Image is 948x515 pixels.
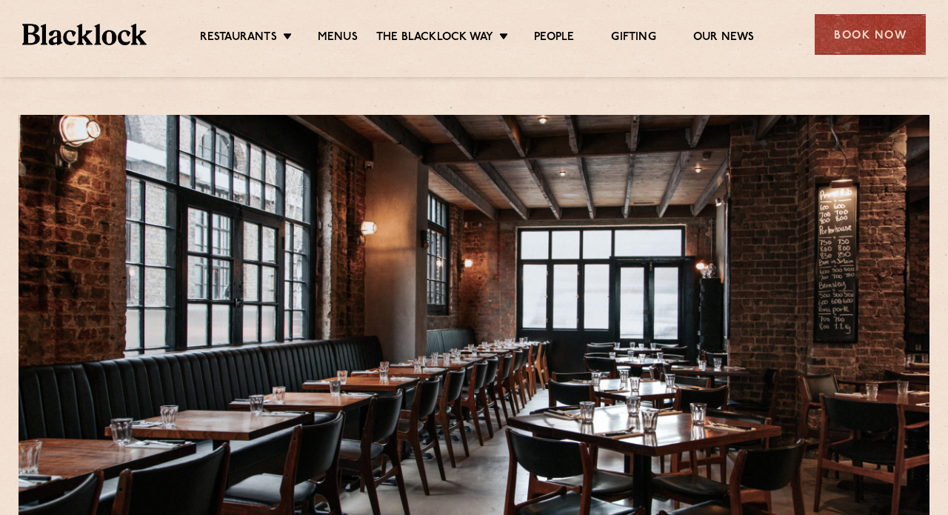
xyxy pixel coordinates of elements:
a: Menus [318,30,358,47]
div: Book Now [815,14,926,55]
a: Gifting [611,30,655,47]
a: Our News [693,30,755,47]
a: The Blacklock Way [376,30,493,47]
img: BL_Textured_Logo-footer-cropped.svg [22,24,147,44]
a: People [534,30,574,47]
a: Restaurants [200,30,277,47]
